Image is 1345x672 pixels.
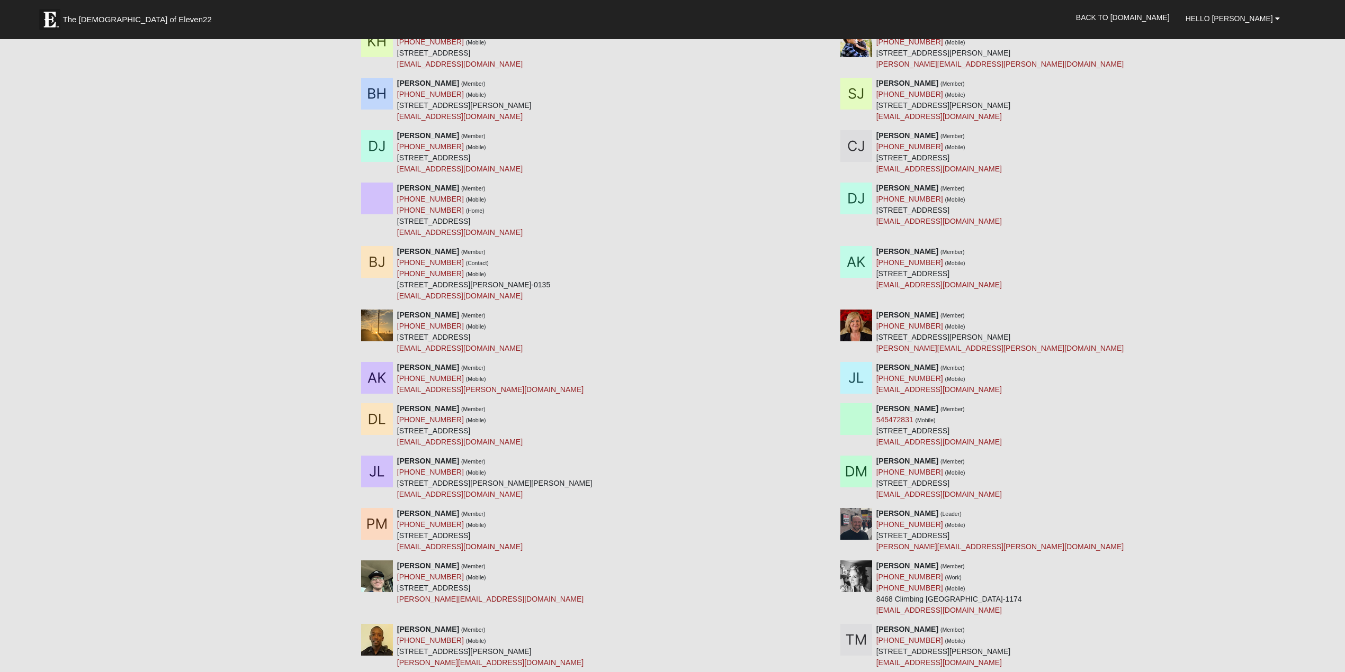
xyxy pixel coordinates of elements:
small: (Member) [461,511,486,517]
small: (Work) [945,574,962,580]
a: 545472831 [876,415,913,424]
a: [PHONE_NUMBER] [397,142,464,151]
small: (Member) [461,249,486,255]
a: [PHONE_NUMBER] [397,195,464,203]
div: [STREET_ADDRESS][PERSON_NAME] [876,624,1011,668]
small: (Leader) [940,511,962,517]
a: [PHONE_NUMBER] [397,468,464,476]
div: [STREET_ADDRESS] [397,183,523,238]
strong: [PERSON_NAME] [397,457,459,465]
a: [PHONE_NUMBER] [876,584,943,592]
a: [EMAIL_ADDRESS][PERSON_NAME][DOMAIN_NAME] [397,385,584,394]
a: Back to [DOMAIN_NAME] [1068,4,1178,31]
small: (Mobile) [466,469,486,476]
strong: [PERSON_NAME] [876,457,938,465]
a: [PHONE_NUMBER] [876,142,943,151]
a: [EMAIL_ADDRESS][DOMAIN_NAME] [876,438,1002,446]
a: [PHONE_NUMBER] [876,322,943,330]
small: (Member) [461,406,486,412]
strong: [PERSON_NAME] [397,404,459,413]
small: (Member) [940,365,965,371]
small: (Member) [461,563,486,569]
small: (Mobile) [945,196,965,203]
strong: [PERSON_NAME] [876,79,938,87]
small: (Member) [940,185,965,192]
small: (Mobile) [466,92,486,98]
small: (Mobile) [466,522,486,528]
small: (Member) [461,185,486,192]
a: [PHONE_NUMBER] [397,90,464,98]
div: [STREET_ADDRESS][PERSON_NAME] [397,624,584,668]
small: (Member) [461,133,486,139]
strong: [PERSON_NAME] [397,625,459,633]
strong: [PERSON_NAME] [397,509,459,517]
a: [PHONE_NUMBER] [876,38,943,46]
a: [EMAIL_ADDRESS][DOMAIN_NAME] [876,165,1002,173]
small: (Member) [461,80,486,87]
a: [PHONE_NUMBER] [876,573,943,581]
div: [STREET_ADDRESS] [397,130,523,175]
div: [STREET_ADDRESS] [876,456,1002,500]
div: [STREET_ADDRESS] [397,310,523,354]
a: [EMAIL_ADDRESS][DOMAIN_NAME] [876,606,1002,614]
div: [STREET_ADDRESS] [876,246,1002,290]
a: [PERSON_NAME][EMAIL_ADDRESS][PERSON_NAME][DOMAIN_NAME] [876,542,1124,551]
a: [EMAIL_ADDRESS][DOMAIN_NAME] [397,228,523,237]
strong: [PERSON_NAME] [876,247,938,256]
small: (Member) [940,249,965,255]
a: [EMAIL_ADDRESS][DOMAIN_NAME] [397,165,523,173]
small: (Mobile) [466,39,486,46]
small: (Mobile) [945,323,965,330]
small: (Mobile) [466,376,486,382]
small: (Mobile) [945,39,965,46]
div: [STREET_ADDRESS] [876,403,1002,448]
strong: [PERSON_NAME] [397,363,459,371]
small: (Home) [466,207,485,214]
div: [STREET_ADDRESS] [876,508,1124,552]
strong: [PERSON_NAME] [876,509,938,517]
a: [PHONE_NUMBER] [876,258,943,267]
span: Hello [PERSON_NAME] [1186,14,1273,23]
small: (Mobile) [466,638,486,644]
strong: [PERSON_NAME] [876,404,938,413]
div: [STREET_ADDRESS] [397,403,523,448]
a: [EMAIL_ADDRESS][DOMAIN_NAME] [876,385,1002,394]
a: [PHONE_NUMBER] [397,520,464,529]
a: [EMAIL_ADDRESS][DOMAIN_NAME] [397,292,523,300]
a: [EMAIL_ADDRESS][DOMAIN_NAME] [397,60,523,68]
a: [PHONE_NUMBER] [397,38,464,46]
div: [STREET_ADDRESS][PERSON_NAME] [876,25,1124,70]
small: (Mobile) [466,574,486,580]
a: [EMAIL_ADDRESS][DOMAIN_NAME] [397,542,523,551]
a: [PHONE_NUMBER] [397,415,464,424]
a: [PHONE_NUMBER] [876,636,943,644]
div: [STREET_ADDRESS][PERSON_NAME] [876,78,1011,122]
small: (Mobile) [916,417,936,423]
div: 8468 Climbing [GEOGRAPHIC_DATA]-1174 [876,560,1022,616]
strong: [PERSON_NAME] [876,561,938,570]
div: [STREET_ADDRESS] [876,130,1002,175]
small: (Mobile) [466,144,486,150]
div: [STREET_ADDRESS][PERSON_NAME]-0135 [397,246,550,302]
strong: [PERSON_NAME] [876,184,938,192]
strong: [PERSON_NAME] [397,311,459,319]
small: (Member) [940,406,965,412]
strong: [PERSON_NAME] [876,131,938,140]
small: (Member) [461,365,486,371]
strong: [PERSON_NAME] [876,363,938,371]
div: [STREET_ADDRESS] [876,183,1002,227]
small: (Member) [940,80,965,87]
small: (Member) [461,312,486,319]
small: (Mobile) [945,469,965,476]
a: [PHONE_NUMBER] [397,322,464,330]
strong: [PERSON_NAME] [876,625,938,633]
a: [PHONE_NUMBER] [397,206,464,214]
small: (Mobile) [945,260,965,266]
a: [PERSON_NAME][EMAIL_ADDRESS][DOMAIN_NAME] [397,595,584,603]
a: [EMAIL_ADDRESS][DOMAIN_NAME] [876,490,1002,498]
strong: [PERSON_NAME] [397,131,459,140]
small: (Mobile) [945,144,965,150]
small: (Mobile) [466,196,486,203]
small: (Mobile) [466,271,486,277]
small: (Member) [940,626,965,633]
